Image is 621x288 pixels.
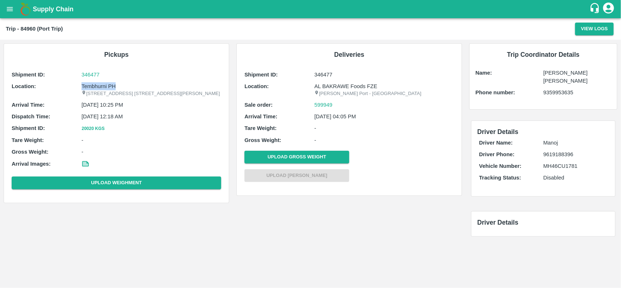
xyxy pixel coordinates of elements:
p: - [81,148,221,156]
a: Supply Chain [33,4,589,14]
img: logo [18,2,33,16]
button: Upload Weighment [12,177,221,189]
b: Dispatch Time: [12,114,50,119]
b: Shipment ID: [12,72,45,78]
b: Location: [12,83,36,89]
h6: Deliveries [243,50,456,60]
b: Trip - 84960 (Port Trip) [6,26,63,32]
p: 9359953635 [544,88,611,96]
p: AL BAKRAWE Foods FZE [314,82,454,90]
p: [PERSON_NAME] Port - [GEOGRAPHIC_DATA] [314,90,454,97]
p: 346477 [314,71,454,79]
button: open drawer [1,1,18,17]
div: account of current user [602,1,615,17]
button: 20020 Kgs [81,125,105,133]
b: Sale order: [244,102,273,108]
h6: Pickups [10,50,223,60]
h6: Trip Coordinator Details [475,50,611,60]
p: Manoj [544,139,608,147]
b: Location: [244,83,269,89]
b: Supply Chain [33,5,73,13]
b: Tare Weight: [12,137,44,143]
button: View Logs [575,23,614,35]
b: Shipment ID: [244,72,278,78]
b: Arrival Time: [12,102,44,108]
b: Shipment ID: [12,125,45,131]
p: Disabled [544,174,608,182]
p: - [314,124,454,132]
p: [PERSON_NAME] [PERSON_NAME] [544,69,611,85]
span: Driver Details [477,219,518,226]
b: Tracking Status: [479,175,521,181]
p: [DATE] 12:18 AM [81,113,221,121]
b: Gross Weight: [12,149,48,155]
b: Arrival Images: [12,161,51,167]
p: 9619188396 [544,150,608,158]
b: Driver Name: [479,140,513,146]
b: Gross Weight: [244,137,281,143]
p: [STREET_ADDRESS] [STREET_ADDRESS][PERSON_NAME] [81,90,221,97]
b: Name: [475,70,492,76]
b: Driver Phone: [479,151,514,157]
p: - [314,136,454,144]
a: 599949 [314,101,333,109]
p: MH46CU1781 [544,162,608,170]
b: Phone number: [475,90,515,95]
a: 346477 [81,71,221,79]
p: - [81,136,221,144]
b: Vehicle Number: [479,163,521,169]
div: customer-support [589,3,602,16]
button: Upload Gross Weight [244,151,349,163]
p: [DATE] 04:05 PM [314,113,454,121]
b: Tare Weight: [244,125,277,131]
p: [DATE] 10:25 PM [81,101,221,109]
span: Driver Details [477,128,518,135]
p: Tembhurni PH [81,82,221,90]
b: Arrival Time: [244,114,277,119]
